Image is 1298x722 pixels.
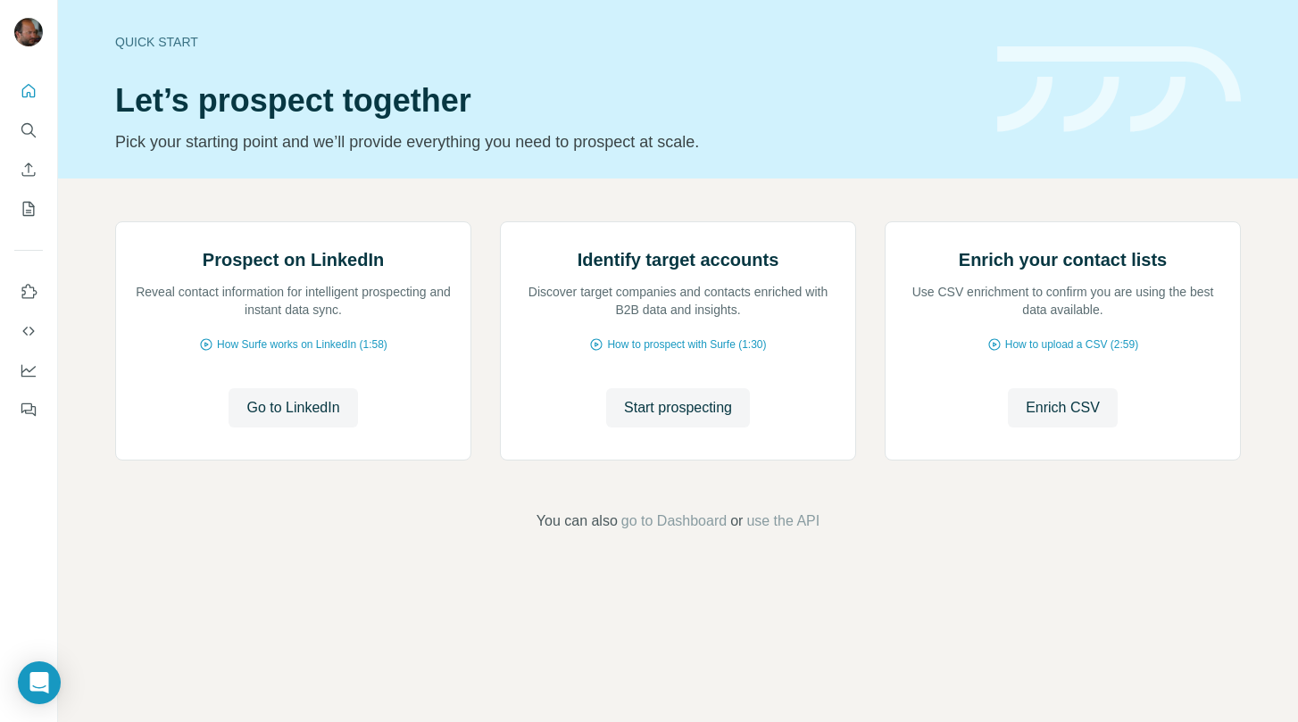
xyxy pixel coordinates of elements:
button: Use Surfe on LinkedIn [14,276,43,308]
span: You can also [537,510,618,532]
img: Avatar [14,18,43,46]
span: How Surfe works on LinkedIn (1:58) [217,336,387,353]
button: Search [14,114,43,146]
p: Discover target companies and contacts enriched with B2B data and insights. [519,283,837,319]
button: Dashboard [14,354,43,386]
button: go to Dashboard [621,510,727,532]
h2: Prospect on LinkedIn [203,247,384,272]
button: Quick start [14,75,43,107]
span: Enrich CSV [1026,397,1100,419]
p: Use CSV enrichment to confirm you are using the best data available. [903,283,1222,319]
button: Go to LinkedIn [229,388,357,427]
button: Use Surfe API [14,315,43,347]
span: How to prospect with Surfe (1:30) [607,336,766,353]
span: Start prospecting [624,397,732,419]
button: Feedback [14,394,43,426]
div: Open Intercom Messenger [18,661,61,704]
button: use the API [746,510,820,532]
span: Go to LinkedIn [246,397,339,419]
button: Enrich CSV [1008,388,1118,427]
p: Pick your starting point and we’ll provide everything you need to prospect at scale. [115,129,976,154]
h1: Let’s prospect together [115,83,976,119]
h2: Identify target accounts [578,247,779,272]
div: Quick start [115,33,976,51]
span: How to upload a CSV (2:59) [1005,336,1138,353]
span: or [730,510,743,532]
img: banner [997,46,1241,133]
p: Reveal contact information for intelligent prospecting and instant data sync. [134,283,453,319]
button: Start prospecting [606,388,750,427]
h2: Enrich your contact lists [959,247,1167,272]
button: My lists [14,193,43,225]
button: Enrich CSV [14,154,43,186]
